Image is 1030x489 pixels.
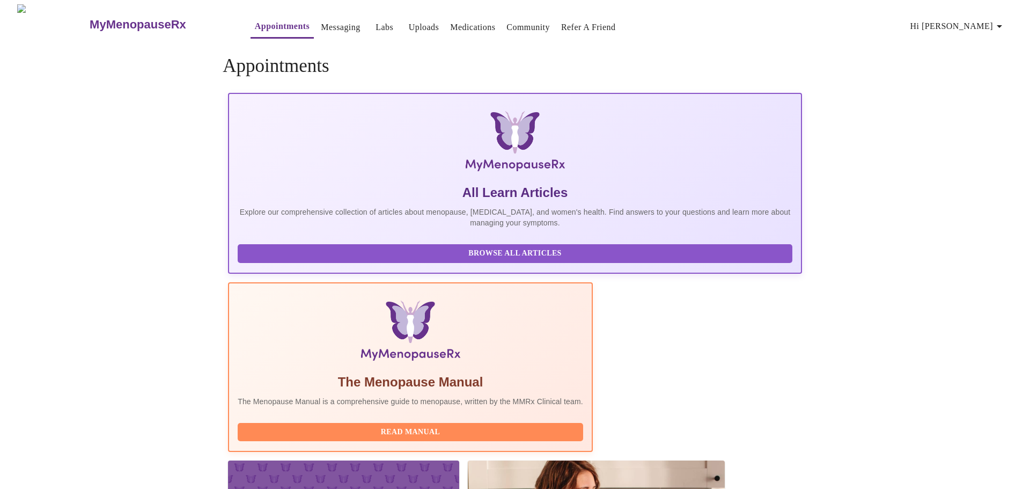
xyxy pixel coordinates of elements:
[367,17,402,38] button: Labs
[376,20,393,35] a: Labs
[502,17,554,38] button: Community
[906,16,1010,37] button: Hi [PERSON_NAME]
[557,17,620,38] button: Refer a Friend
[238,244,792,263] button: Browse All Articles
[90,18,186,32] h3: MyMenopauseRx
[321,20,360,35] a: Messaging
[255,19,310,34] a: Appointments
[324,111,706,176] img: MyMenopauseRx Logo
[238,427,586,436] a: Read Manual
[238,184,792,201] h5: All Learn Articles
[561,20,616,35] a: Refer a Friend
[238,374,583,391] h5: The Menopause Manual
[17,4,89,45] img: MyMenopauseRx Logo
[446,17,499,38] button: Medications
[248,247,782,260] span: Browse All Articles
[238,207,792,228] p: Explore our comprehensive collection of articles about menopause, [MEDICAL_DATA], and women's hea...
[317,17,364,38] button: Messaging
[910,19,1006,34] span: Hi [PERSON_NAME]
[238,396,583,407] p: The Menopause Manual is a comprehensive guide to menopause, written by the MMRx Clinical team.
[409,20,439,35] a: Uploads
[223,55,807,77] h4: Appointments
[506,20,550,35] a: Community
[238,248,795,257] a: Browse All Articles
[238,423,583,442] button: Read Manual
[248,426,572,439] span: Read Manual
[292,301,528,365] img: Menopause Manual
[404,17,444,38] button: Uploads
[89,6,229,43] a: MyMenopauseRx
[251,16,314,39] button: Appointments
[450,20,495,35] a: Medications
